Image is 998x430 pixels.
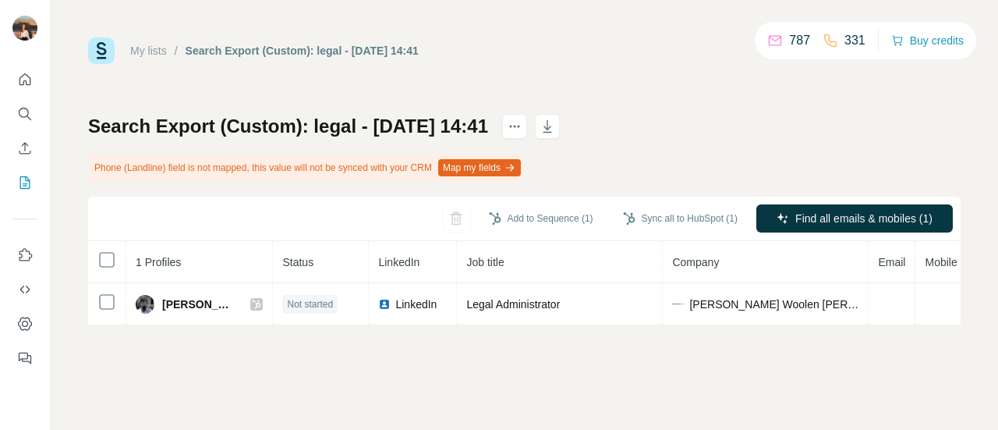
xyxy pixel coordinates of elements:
[878,256,905,268] span: Email
[88,37,115,64] img: Surfe Logo
[175,43,178,59] li: /
[282,256,313,268] span: Status
[12,310,37,338] button: Dashboard
[12,241,37,269] button: Use Surfe on LinkedIn
[378,298,391,311] img: LinkedIn logo
[12,275,37,304] button: Use Surfe API
[12,66,37,94] button: Quick start
[925,256,957,268] span: Mobile
[12,344,37,372] button: Feedback
[186,43,419,59] div: Search Export (Custom): legal - [DATE] 14:41
[395,297,437,312] span: LinkedIn
[466,298,560,311] span: Legal Administrator
[12,134,37,162] button: Enrich CSV
[478,207,604,230] button: Add to Sequence (1)
[136,295,154,314] img: Avatar
[378,256,419,268] span: LinkedIn
[672,303,685,306] img: company-logo
[502,114,527,139] button: actions
[12,100,37,128] button: Search
[438,159,521,176] button: Map my fields
[162,297,235,312] span: [PERSON_NAME]
[672,256,719,268] span: Company
[136,256,181,268] span: 1 Profiles
[130,44,167,57] a: My lists
[12,16,37,41] img: Avatar
[466,256,504,268] span: Job title
[287,297,333,311] span: Not started
[795,211,933,226] span: Find all emails & mobiles (1)
[12,169,37,197] button: My lists
[756,204,953,233] button: Find all emails & mobiles (1)
[891,30,964,52] button: Buy credits
[689,297,858,312] span: [PERSON_NAME] Woolen [PERSON_NAME]
[789,31,810,50] p: 787
[88,114,488,139] h1: Search Export (Custom): legal - [DATE] 14:41
[612,207,748,230] button: Sync all to HubSpot (1)
[844,31,865,50] p: 331
[88,155,524,181] div: Phone (Landline) field is not mapped, this value will not be synced with your CRM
